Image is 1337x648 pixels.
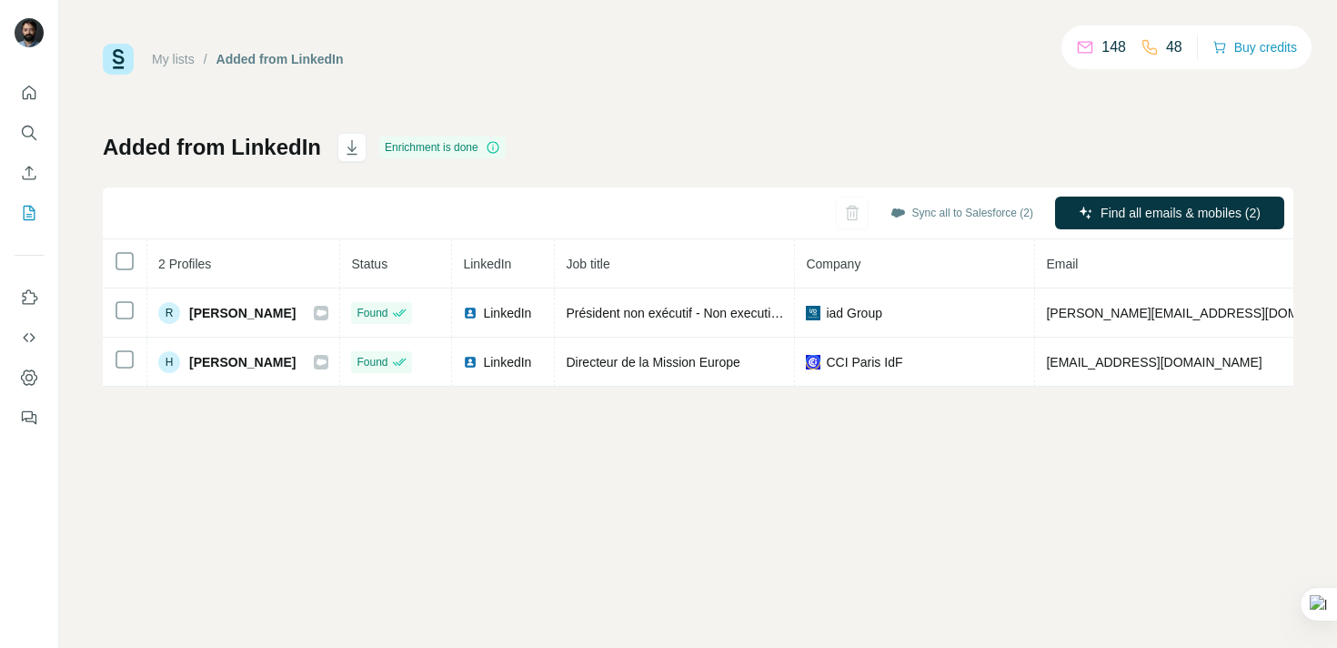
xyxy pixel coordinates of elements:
[15,157,44,189] button: Enrich CSV
[483,353,531,371] span: LinkedIn
[15,281,44,314] button: Use Surfe on LinkedIn
[1101,36,1126,58] p: 148
[158,351,180,373] div: H
[463,355,477,370] img: LinkedIn logo
[483,304,531,322] span: LinkedIn
[15,116,44,149] button: Search
[103,44,134,75] img: Surfe Logo
[1046,355,1262,370] span: [EMAIL_ADDRESS][DOMAIN_NAME]
[566,257,609,271] span: Job title
[1101,204,1261,222] span: Find all emails & mobiles (2)
[351,257,387,271] span: Status
[357,305,387,321] span: Found
[806,306,820,320] img: company-logo
[158,257,211,271] span: 2 Profiles
[15,401,44,434] button: Feedback
[15,76,44,109] button: Quick start
[878,199,1046,227] button: Sync all to Salesforce (2)
[103,133,321,162] h1: Added from LinkedIn
[463,306,477,320] img: LinkedIn logo
[15,321,44,354] button: Use Surfe API
[1055,197,1284,229] button: Find all emails & mobiles (2)
[15,197,44,229] button: My lists
[566,306,839,320] span: Président non exécutif - Non executive chairman
[15,18,44,47] img: Avatar
[158,302,180,324] div: R
[189,304,296,322] span: [PERSON_NAME]
[826,304,881,322] span: iad Group
[1212,35,1297,60] button: Buy credits
[806,257,860,271] span: Company
[379,137,506,158] div: Enrichment is done
[826,353,902,371] span: CCI Paris IdF
[15,361,44,394] button: Dashboard
[806,355,820,370] img: company-logo
[189,353,296,371] span: [PERSON_NAME]
[566,355,739,370] span: Directeur de la Mission Europe
[216,50,344,68] div: Added from LinkedIn
[357,354,387,370] span: Found
[1046,257,1078,271] span: Email
[152,52,195,66] a: My lists
[204,50,207,68] li: /
[1166,36,1182,58] p: 48
[463,257,511,271] span: LinkedIn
